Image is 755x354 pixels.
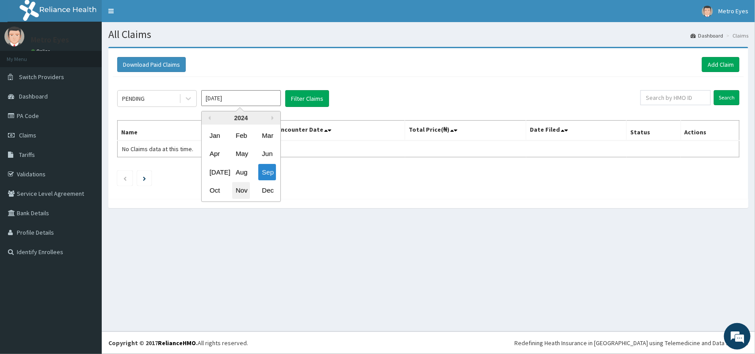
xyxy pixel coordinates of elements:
[123,174,127,182] a: Previous page
[274,121,405,141] th: Encounter Date
[19,131,36,139] span: Claims
[206,146,224,162] div: Choose April 2024
[19,151,35,159] span: Tariffs
[285,90,329,107] button: Filter Claims
[258,183,276,199] div: Choose December 2024
[201,90,281,106] input: Select Month and Year
[258,164,276,180] div: Choose September 2024
[31,48,52,54] a: Online
[206,116,211,120] button: Previous Year
[118,121,274,141] th: Name
[724,32,748,39] li: Claims
[702,57,740,72] a: Add Claim
[122,94,145,103] div: PENDING
[122,145,193,153] span: No Claims data at this time.
[206,183,224,199] div: Choose October 2024
[19,92,48,100] span: Dashboard
[702,6,713,17] img: User Image
[202,126,280,200] div: month 2024-09
[108,29,748,40] h1: All Claims
[232,146,250,162] div: Choose May 2024
[272,116,276,120] button: Next Year
[526,121,627,141] th: Date Filed
[108,339,198,347] strong: Copyright © 2017 .
[232,183,250,199] div: Choose November 2024
[258,146,276,162] div: Choose June 2024
[102,331,755,354] footer: All rights reserved.
[143,174,146,182] a: Next page
[206,127,224,144] div: Choose January 2024
[206,164,224,180] div: Choose July 2024
[681,121,739,141] th: Actions
[714,90,740,105] input: Search
[718,7,748,15] span: Metro Eyes
[202,111,280,125] div: 2024
[4,27,24,46] img: User Image
[117,57,186,72] button: Download Paid Claims
[19,73,64,81] span: Switch Providers
[514,339,748,347] div: Redefining Heath Insurance in [GEOGRAPHIC_DATA] using Telemedicine and Data Science!
[158,339,196,347] a: RelianceHMO
[627,121,681,141] th: Status
[640,90,711,105] input: Search by HMO ID
[232,164,250,180] div: Choose August 2024
[258,127,276,144] div: Choose March 2024
[31,36,69,44] p: Metro Eyes
[690,32,723,39] a: Dashboard
[232,127,250,144] div: Choose February 2024
[405,121,526,141] th: Total Price(₦)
